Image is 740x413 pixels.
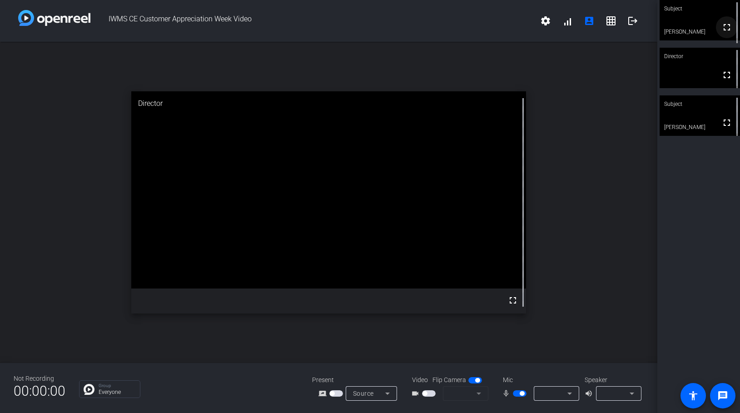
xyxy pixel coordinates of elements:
[721,70,732,80] mat-icon: fullscreen
[660,95,740,113] div: Subject
[90,10,535,32] span: IWMS CE Customer Appreciation Week Video
[99,389,135,395] p: Everyone
[432,375,466,385] span: Flip Camera
[312,375,403,385] div: Present
[18,10,90,26] img: white-gradient.svg
[585,375,639,385] div: Speaker
[540,15,551,26] mat-icon: settings
[494,375,585,385] div: Mic
[606,15,616,26] mat-icon: grid_on
[585,388,596,399] mat-icon: volume_up
[507,295,518,306] mat-icon: fullscreen
[318,388,329,399] mat-icon: screen_share_outline
[721,22,732,33] mat-icon: fullscreen
[14,380,65,402] span: 00:00:00
[660,48,740,65] div: Director
[556,10,578,32] button: signal_cellular_alt
[584,15,595,26] mat-icon: account_box
[717,390,728,401] mat-icon: message
[84,384,94,395] img: Chat Icon
[412,375,428,385] span: Video
[411,388,422,399] mat-icon: videocam_outline
[502,388,513,399] mat-icon: mic_none
[353,390,374,397] span: Source
[99,383,135,388] p: Group
[131,91,526,116] div: Director
[627,15,638,26] mat-icon: logout
[721,117,732,128] mat-icon: fullscreen
[688,390,699,401] mat-icon: accessibility
[14,374,65,383] div: Not Recording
